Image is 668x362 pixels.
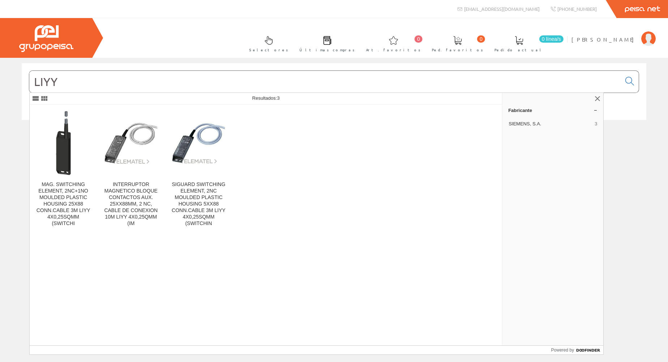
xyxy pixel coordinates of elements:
span: Resultados: [252,95,280,101]
span: Últimas compras [299,46,355,53]
span: Selectores [249,46,288,53]
img: Grupo Peisa [19,25,73,52]
span: [EMAIL_ADDRESS][DOMAIN_NAME] [464,6,540,12]
a: [PERSON_NAME] [571,30,656,37]
img: MAG. SWITCHING ELEMENT, 2NC+1NO MOULDED PLASTIC HOUSING 25X88 CONN.CABLE 3M LIYY 4X0,25SQMM (SWITCHI [55,111,71,176]
span: SIEMENS, S.A. [509,121,592,127]
span: 0 línea/s [539,35,563,43]
a: INTERRUPTOR MAGNETICO BLOQUE CONTACTOS AUX. 25XX88MM, 2 NC, CABLE DE CONEXION 10M LIYY 4X0,25QMM ... [97,105,165,235]
span: 0 [414,35,422,43]
span: Art. favoritos [366,46,421,53]
input: Buscar... [29,71,621,92]
span: 0 [477,35,485,43]
a: Powered by [551,346,604,354]
span: [PHONE_NUMBER] [557,6,597,12]
span: Pedido actual [494,46,544,53]
span: Ped. favoritos [432,46,483,53]
a: Selectores [242,30,292,56]
a: Últimas compras [292,30,358,56]
img: INTERRUPTOR MAGNETICO BLOQUE CONTACTOS AUX. 25XX88MM, 2 NC, CABLE DE CONEXION 10M LIYY 4X0,25QMM (IM [103,121,159,164]
a: MAG. SWITCHING ELEMENT, 2NC+1NO MOULDED PLASTIC HOUSING 25X88 CONN.CABLE 3M LIYY 4X0,25SQMM (SWIT... [30,105,97,235]
span: Powered by [551,347,574,353]
div: SIGUARD SWITCHING ELEMENT, 2NC MOULDED PLASTIC HOUSING 5XX88 CONN.CABLE 3M LIYY 4X0,25SQMM (SWITCHIN [171,181,226,227]
div: INTERRUPTOR MAGNETICO BLOQUE CONTACTOS AUX. 25XX88MM, 2 NC, CABLE DE CONEXION 10M LIYY 4X0,25QMM (IM [103,181,159,227]
span: 3 [595,121,597,127]
a: Fabricante [502,104,603,116]
div: © Grupo Peisa [22,129,646,135]
a: SIGUARD SWITCHING ELEMENT, 2NC MOULDED PLASTIC HOUSING 5XX88 CONN.CABLE 3M LIYY 4X0,25SQMM (SWITC... [165,105,232,235]
span: [PERSON_NAME] [571,36,638,43]
span: 3 [277,95,280,101]
img: SIGUARD SWITCHING ELEMENT, 2NC MOULDED PLASTIC HOUSING 5XX88 CONN.CABLE 3M LIYY 4X0,25SQMM (SWITCHIN [171,122,226,165]
div: MAG. SWITCHING ELEMENT, 2NC+1NO MOULDED PLASTIC HOUSING 25X88 CONN.CABLE 3M LIYY 4X0,25SQMM (SWITCHI [35,181,91,227]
